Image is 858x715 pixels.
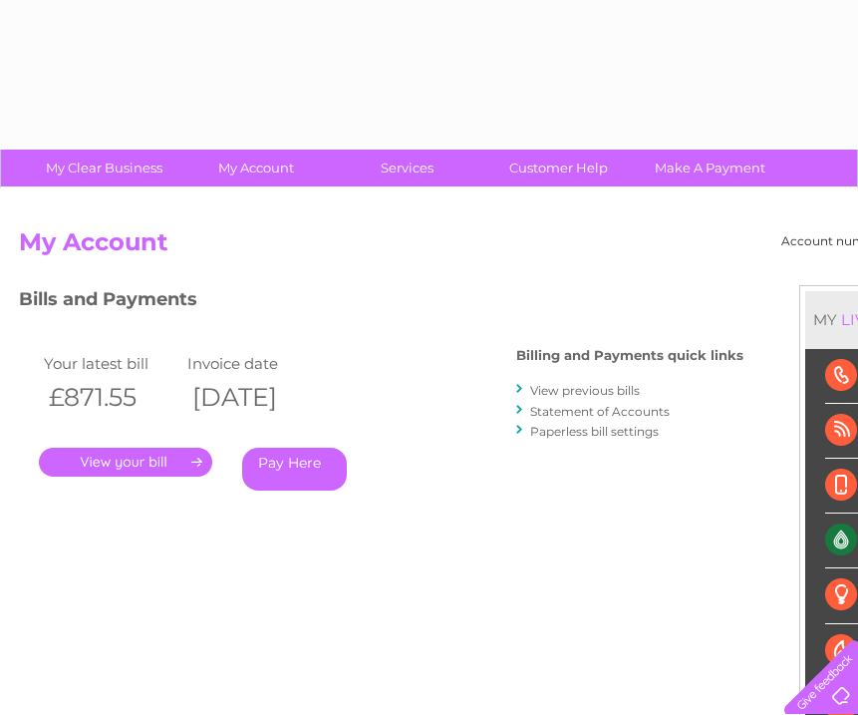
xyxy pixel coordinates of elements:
a: My Account [173,150,338,186]
td: Invoice date [182,350,326,377]
a: My Clear Business [22,150,186,186]
a: Services [325,150,489,186]
a: Make A Payment [628,150,792,186]
a: View previous bills [530,383,640,398]
th: £871.55 [39,377,182,418]
h3: Bills and Payments [19,285,743,320]
td: Your latest bill [39,350,182,377]
a: Customer Help [476,150,641,186]
a: Statement of Accounts [530,404,670,419]
a: Pay Here [242,448,347,491]
a: Paperless bill settings [530,424,659,439]
h4: Billing and Payments quick links [516,348,743,363]
th: [DATE] [182,377,326,418]
a: . [39,448,212,477]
